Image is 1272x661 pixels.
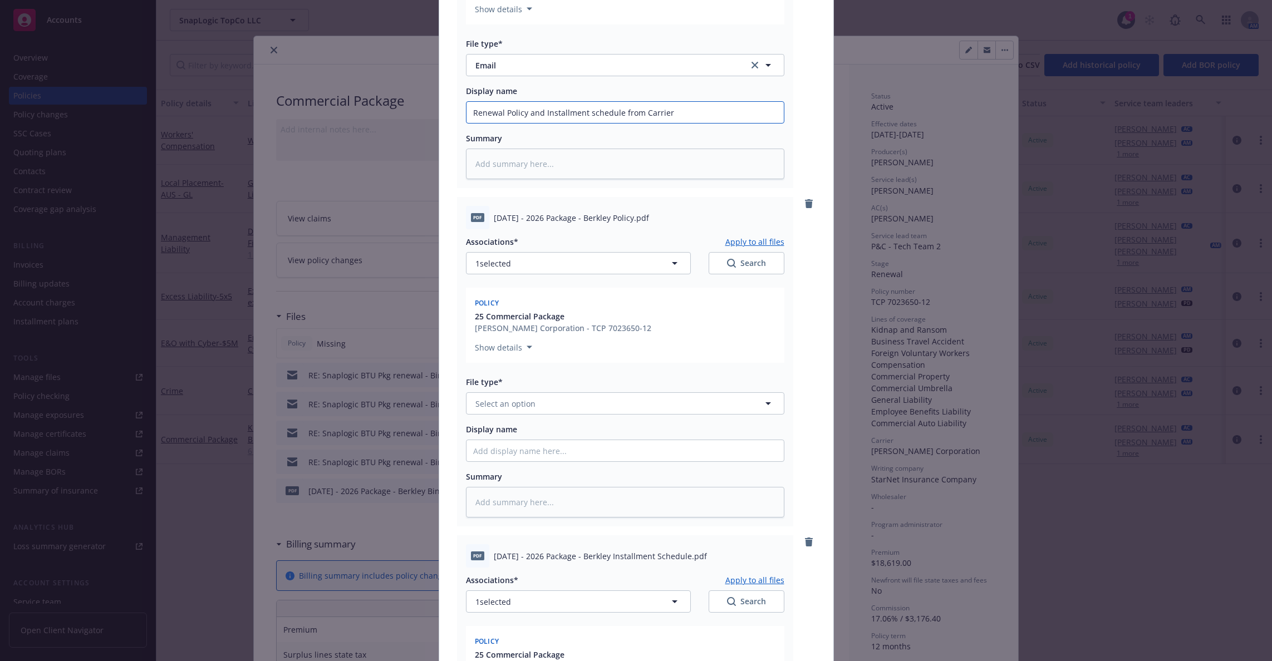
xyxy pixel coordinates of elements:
[466,424,517,435] span: Display name
[466,440,784,461] input: Add display name here...
[475,398,536,410] span: Select an option
[466,392,784,415] button: Select an option
[470,341,537,354] button: Show details
[466,377,503,387] span: File type*
[466,471,502,482] span: Summary
[475,322,651,334] div: [PERSON_NAME] Corporation - TCP 7023650-12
